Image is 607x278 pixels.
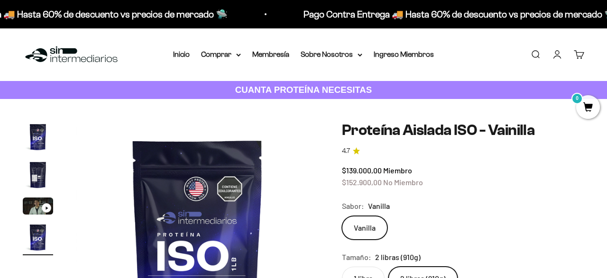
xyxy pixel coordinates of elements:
mark: 0 [571,93,583,104]
span: $139.000,00 [342,166,382,175]
button: Ir al artículo 2 [23,160,53,193]
summary: Sobre Nosotros [301,48,362,61]
span: 2 libras (910g) [375,251,421,263]
img: Proteína Aislada ISO - Vainilla [23,122,53,152]
a: Membresía [252,50,289,58]
h1: Proteína Aislada ISO - Vainilla [342,122,584,138]
span: 4.7 [342,146,350,156]
a: Inicio [173,50,190,58]
span: No Miembro [383,178,423,187]
summary: Comprar [201,48,241,61]
span: Vanilla [368,200,390,212]
button: Ir al artículo 1 [23,122,53,155]
span: $152.900,00 [342,178,382,187]
legend: Tamaño: [342,251,371,263]
button: Ir al artículo 3 [23,197,53,217]
span: Miembro [383,166,412,175]
a: 4.74.7 de 5.0 estrellas [342,146,584,156]
button: Ir al artículo 4 [23,222,53,255]
a: 0 [576,103,600,113]
strong: CUANTA PROTEÍNA NECESITAS [235,85,372,95]
img: Proteína Aislada ISO - Vainilla [23,160,53,190]
img: Proteína Aislada ISO - Vainilla [23,222,53,252]
a: Ingreso Miembros [374,50,434,58]
legend: Sabor: [342,200,364,212]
